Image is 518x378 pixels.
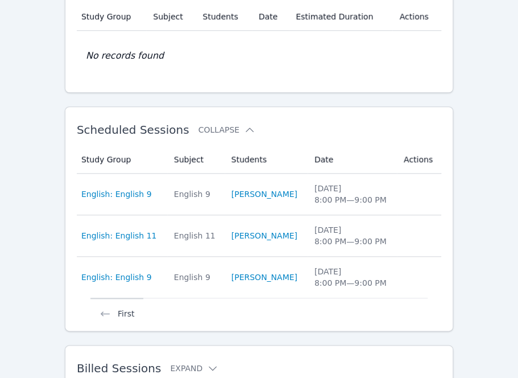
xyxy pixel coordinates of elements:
div: English 9 [174,188,218,200]
th: Date [308,146,397,174]
div: [DATE] 8:00 PM — 9:00 PM [314,224,390,247]
span: Billed Sessions [77,361,161,375]
div: English 9 [174,272,218,283]
a: [PERSON_NAME] [231,188,297,200]
a: English: English 11 [81,230,157,241]
button: Collapse [198,124,255,135]
button: First [90,298,143,319]
th: Study Group [77,3,146,31]
a: [PERSON_NAME] [231,230,297,241]
th: Students [196,3,251,31]
th: Actions [392,3,441,31]
div: [DATE] 8:00 PM — 9:00 PM [314,183,390,206]
tr: English: English 11English 11[PERSON_NAME][DATE]8:00 PM—9:00 PM [77,215,441,257]
th: Subject [167,146,225,174]
div: [DATE] 8:00 PM — 9:00 PM [314,266,390,289]
th: Students [225,146,308,174]
button: Expand [170,363,218,374]
a: English: English 9 [81,188,152,200]
td: No records found [77,31,441,81]
tr: English: English 9English 9[PERSON_NAME][DATE]8:00 PM—9:00 PM [77,257,441,298]
a: [PERSON_NAME] [231,272,297,283]
th: Actions [397,146,441,174]
th: Estimated Duration [289,3,392,31]
a: English: English 9 [81,272,152,283]
tr: English: English 9English 9[PERSON_NAME][DATE]8:00 PM—9:00 PM [77,174,441,215]
th: Study Group [77,146,167,174]
th: Date [252,3,289,31]
div: English 11 [174,230,218,241]
span: Scheduled Sessions [77,123,189,137]
th: Subject [146,3,196,31]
